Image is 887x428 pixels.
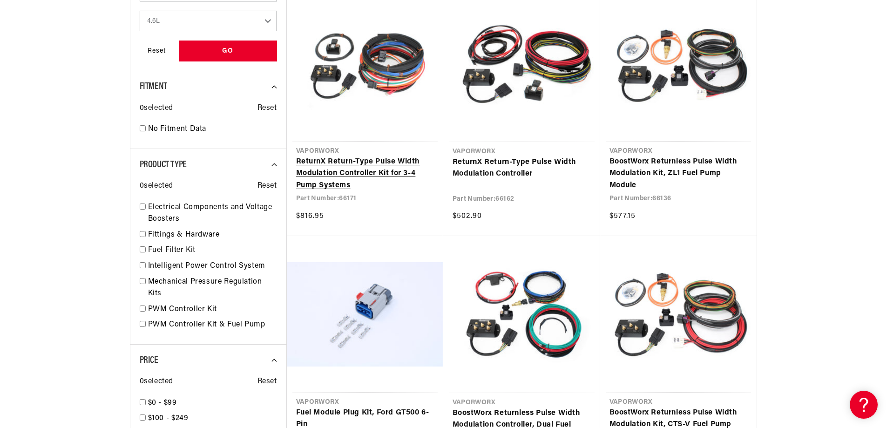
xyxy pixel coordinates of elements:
[140,41,174,61] div: Reset
[148,202,277,225] a: Electrical Components and Voltage Boosters
[609,156,747,192] a: BoostWorx Returnless Pulse Width Modulation Kit, ZL1 Fuel Pump Module
[140,11,277,31] select: Engine
[148,123,277,136] a: No Fitment Data
[148,414,189,422] span: $100 - $249
[179,41,277,61] div: GO
[140,102,173,115] span: 0 selected
[140,180,173,192] span: 0 selected
[453,156,591,180] a: ReturnX Return-Type Pulse Width Modulation Controller
[257,376,277,388] span: Reset
[257,180,277,192] span: Reset
[296,156,434,192] a: ReturnX Return-Type Pulse Width Modulation Controller Kit for 3-4 Pump Systems
[148,276,277,300] a: Mechanical Pressure Regulation Kits
[140,376,173,388] span: 0 selected
[140,82,167,91] span: Fitment
[148,399,177,407] span: $0 - $99
[140,356,158,365] span: Price
[148,260,277,272] a: Intelligent Power Control System
[148,229,277,241] a: Fittings & Hardware
[148,245,277,257] a: Fuel Filter Kit
[257,102,277,115] span: Reset
[148,304,277,316] a: PWM Controller Kit
[148,319,277,331] a: PWM Controller Kit & Fuel Pump
[140,160,187,170] span: Product Type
